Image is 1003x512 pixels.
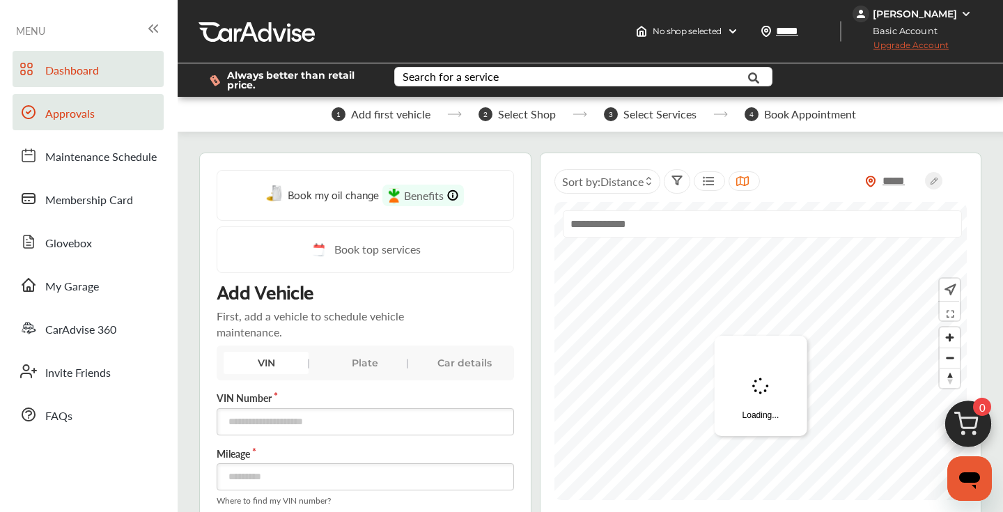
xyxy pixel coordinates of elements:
iframe: Button to launch messaging window [947,456,992,501]
span: 1 [332,107,345,121]
span: Invite Friends [45,364,111,382]
div: Plate [322,352,407,374]
div: VIN [224,352,309,374]
a: Glovebox [13,224,164,260]
img: cal_icon.0803b883.svg [309,241,327,258]
a: Book my oil change [266,185,379,206]
span: 2 [479,107,492,121]
img: dollor_label_vector.a70140d1.svg [210,75,220,86]
span: Basic Account [854,24,948,38]
span: Sort by : [562,173,644,189]
span: Book Appointment [764,108,856,121]
span: 0 [973,398,991,416]
img: location_vector_orange.38f05af8.svg [865,176,876,187]
span: No shop selected [653,26,722,37]
img: recenter.ce011a49.svg [942,282,956,297]
span: MENU [16,25,45,36]
a: FAQs [13,396,164,433]
span: CarAdvise 360 [45,321,116,339]
div: Loading... [715,336,807,436]
span: 4 [745,107,759,121]
a: My Garage [13,267,164,303]
img: oil-change.e5047c97.svg [266,185,284,203]
span: Distance [600,173,644,189]
img: header-home-logo.8d720a4f.svg [636,26,647,37]
span: Select Shop [498,108,556,121]
span: Book top services [334,241,421,258]
img: jVpblrzwTbfkPYzPPzSLxeg0AAAAASUVORK5CYII= [853,6,869,22]
a: Invite Friends [13,353,164,389]
a: Maintenance Schedule [13,137,164,173]
span: Benefits [404,187,444,203]
a: CarAdvise 360 [13,310,164,346]
span: Select Services [623,108,697,121]
span: Always better than retail price. [227,70,372,90]
img: instacart-icon.73bd83c2.svg [388,188,401,203]
span: My Garage [45,278,99,296]
label: VIN Number [217,391,514,405]
p: First, add a vehicle to schedule vehicle maintenance. [217,308,425,340]
img: stepper-arrow.e24c07c6.svg [573,111,587,117]
a: Membership Card [13,180,164,217]
label: Mileage [217,447,514,460]
button: Zoom out [940,348,960,368]
div: [PERSON_NAME] [873,8,957,20]
p: Add Vehicle [217,279,313,302]
a: Approvals [13,94,164,130]
img: stepper-arrow.e24c07c6.svg [447,111,462,117]
a: Book top services [217,226,514,273]
div: Car details [421,352,506,374]
span: Dashboard [45,62,99,80]
span: Glovebox [45,235,92,253]
span: Upgrade Account [853,40,949,57]
a: Dashboard [13,51,164,87]
span: Add first vehicle [351,108,430,121]
span: Book my oil change [288,185,379,203]
img: stepper-arrow.e24c07c6.svg [713,111,728,117]
button: Reset bearing to north [940,368,960,388]
img: location_vector.a44bc228.svg [761,26,772,37]
span: Where to find my VIN number? [217,496,514,506]
span: 3 [604,107,618,121]
span: FAQs [45,408,72,426]
img: header-divider.bc55588e.svg [840,21,841,42]
img: info-Icon.6181e609.svg [447,189,458,201]
button: Zoom in [940,327,960,348]
img: WGsFRI8htEPBVLJbROoPRyZpYNWhNONpIPPETTm6eUC0GeLEiAAAAAElFTkSuQmCC [961,8,972,20]
div: Search for a service [403,71,499,82]
img: cart_icon.3d0951e8.svg [935,394,1002,461]
span: Approvals [45,105,95,123]
span: Membership Card [45,192,133,210]
canvas: Map [554,202,967,500]
span: Maintenance Schedule [45,148,157,166]
img: header-down-arrow.9dd2ce7d.svg [727,26,738,37]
